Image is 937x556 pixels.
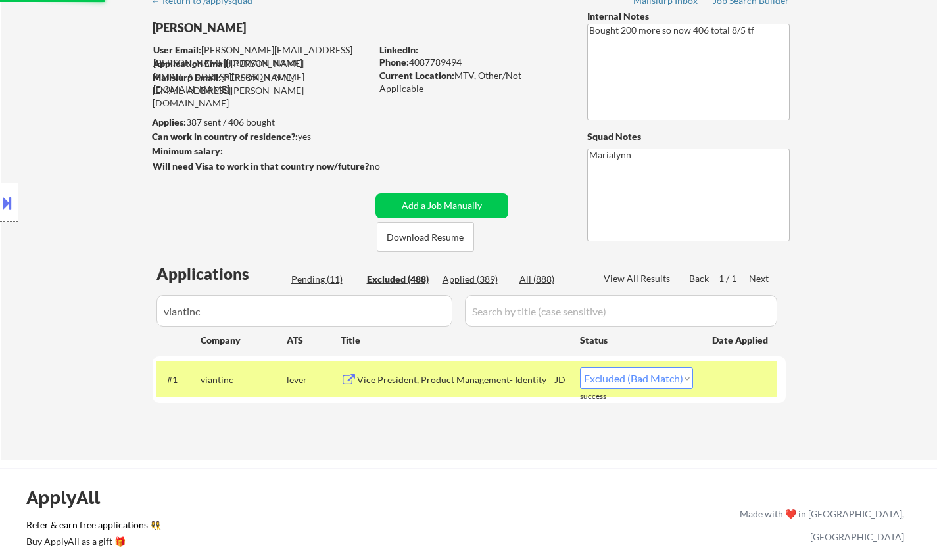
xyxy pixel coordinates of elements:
strong: Phone: [379,57,409,68]
strong: LinkedIn: [379,44,418,55]
div: Status [580,328,693,352]
div: Title [341,334,567,347]
div: [PERSON_NAME][EMAIL_ADDRESS][PERSON_NAME][DOMAIN_NAME] [153,43,371,69]
a: Buy ApplyAll as a gift 🎁 [26,534,158,551]
div: All (888) [519,273,585,286]
div: #1 [167,373,190,386]
div: Company [201,334,287,347]
div: [PERSON_NAME] [153,20,423,36]
div: View All Results [604,272,674,285]
button: Add a Job Manually [375,193,508,218]
strong: Will need Visa to work in that country now/future?: [153,160,372,172]
div: [PERSON_NAME][EMAIL_ADDRESS][PERSON_NAME][DOMAIN_NAME] [153,71,371,110]
div: Buy ApplyAll as a gift 🎁 [26,537,158,546]
div: Squad Notes [587,130,790,143]
div: 4087789494 [379,56,565,69]
div: [PERSON_NAME][EMAIL_ADDRESS][PERSON_NAME][DOMAIN_NAME] [153,57,371,96]
div: Made with ❤️ in [GEOGRAPHIC_DATA], [GEOGRAPHIC_DATA] [734,502,904,548]
button: Download Resume [377,222,474,252]
strong: Current Location: [379,70,454,81]
strong: User Email: [153,44,201,55]
div: ATS [287,334,341,347]
div: viantinc [201,373,287,386]
div: JD [554,367,567,391]
div: 1 / 1 [719,272,749,285]
input: Search by company (case sensitive) [156,295,452,327]
div: Date Applied [712,334,770,347]
div: Excluded (488) [367,273,433,286]
div: Pending (11) [291,273,357,286]
div: Vice President, Product Management- Identity [357,373,556,386]
div: 387 sent / 406 bought [152,116,371,129]
div: success [580,391,633,402]
input: Search by title (case sensitive) [465,295,777,327]
div: Back [689,272,710,285]
div: MTV, Other/Not Applicable [379,69,565,95]
strong: Application Email: [153,58,231,69]
div: Applied (389) [443,273,508,286]
div: no [370,160,407,173]
div: ApplyAll [26,486,115,509]
strong: Mailslurp Email: [153,72,221,83]
div: Next [749,272,770,285]
a: Refer & earn free applications 👯‍♀️ [26,521,465,534]
div: lever [287,373,341,386]
div: yes [152,130,367,143]
div: Internal Notes [587,10,790,23]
